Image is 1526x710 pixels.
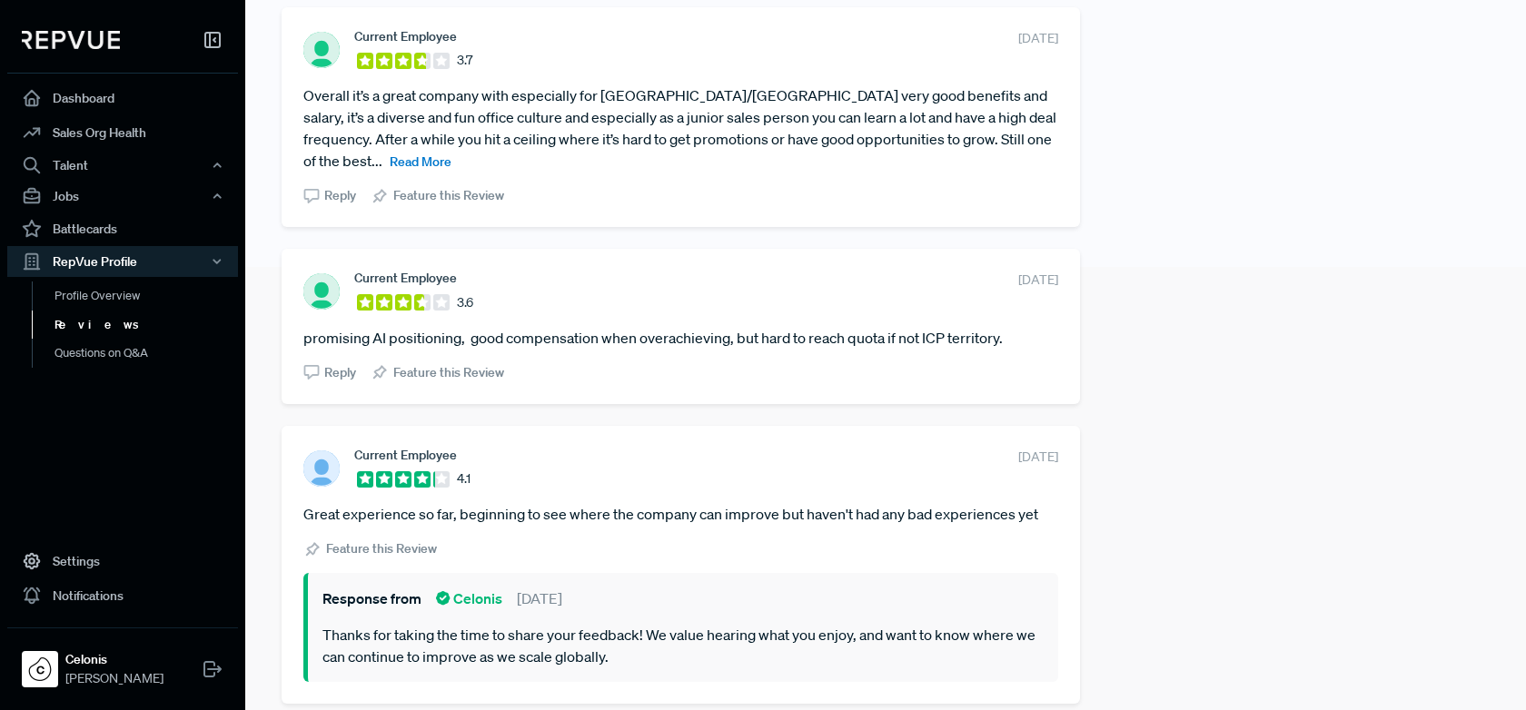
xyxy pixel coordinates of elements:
span: Current Employee [354,271,457,285]
span: Feature this Review [326,539,437,558]
span: [DATE] [1018,448,1058,467]
a: Reviews [32,311,263,340]
a: Notifications [7,578,238,613]
article: Great experience so far, beginning to see where the company can improve but haven't had any bad e... [303,503,1058,525]
a: Dashboard [7,81,238,115]
img: Celonis [25,655,54,684]
a: Questions on Q&A [32,339,263,368]
span: [DATE] [517,587,562,609]
img: RepVue [22,31,120,49]
span: [DATE] [1018,29,1058,48]
span: 4.1 [457,469,471,488]
span: 3.7 [457,51,472,70]
span: Current Employee [354,29,457,44]
a: CelonisCelonis[PERSON_NAME] [7,627,238,695]
a: Profile Overview [32,281,263,311]
span: Feature this Review [393,363,504,382]
span: [DATE] [1018,271,1058,290]
span: [PERSON_NAME] [65,669,163,688]
button: Jobs [7,181,238,212]
span: Read More [390,153,451,170]
span: Response from [322,587,421,609]
p: Thanks for taking the time to share your feedback! We value hearing what you enjoy, and want to k... [322,624,1044,667]
strong: Celonis [65,650,163,669]
span: Reply [324,363,356,382]
a: Settings [7,544,238,578]
span: Feature this Review [393,186,504,205]
button: RepVue Profile [7,246,238,277]
span: Reply [324,186,356,205]
a: Battlecards [7,212,238,246]
span: Celonis [436,587,502,609]
article: promising AI positioning, good compensation when overachieving, but hard to reach quota if not IC... [303,327,1058,349]
a: Sales Org Health [7,115,238,150]
span: 3.6 [457,293,473,312]
article: Overall it’s a great company with especially for [GEOGRAPHIC_DATA]/[GEOGRAPHIC_DATA] very good be... [303,84,1058,172]
button: Talent [7,150,238,181]
span: Current Employee [354,448,457,462]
